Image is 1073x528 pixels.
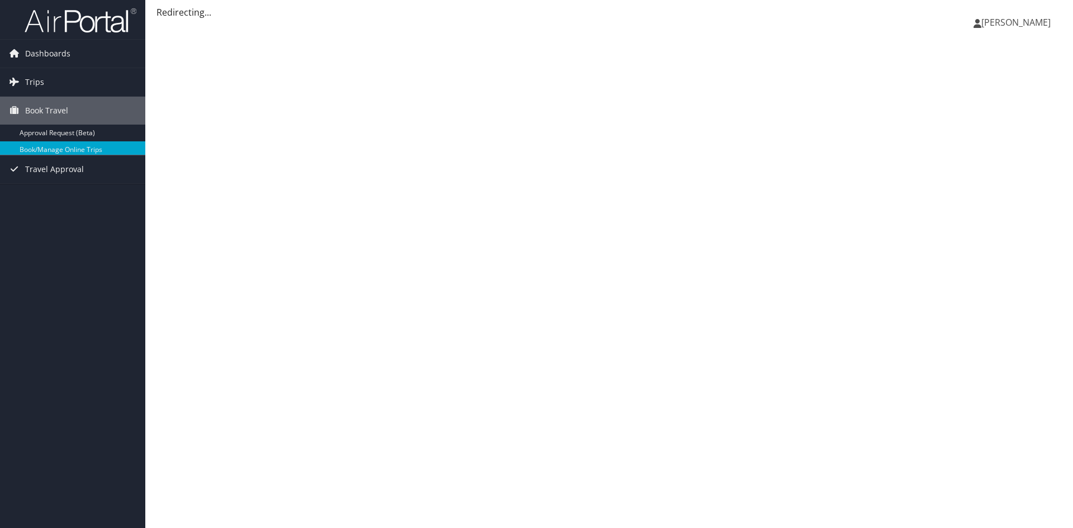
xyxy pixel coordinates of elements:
span: Dashboards [25,40,70,68]
a: [PERSON_NAME] [974,6,1062,39]
div: Redirecting... [156,6,1062,19]
span: Travel Approval [25,155,84,183]
img: airportal-logo.png [25,7,136,34]
span: Book Travel [25,97,68,125]
span: [PERSON_NAME] [981,16,1051,28]
span: Trips [25,68,44,96]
